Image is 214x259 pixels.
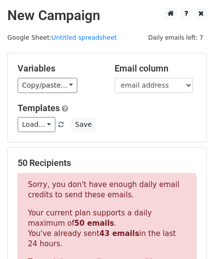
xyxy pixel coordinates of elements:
span: Daily emails left: 7 [145,32,207,43]
h5: Email column [115,63,197,74]
strong: 50 emails [74,219,114,228]
strong: 43 emails [99,229,139,238]
a: Copy/paste... [18,78,77,93]
a: Load... [18,117,55,132]
p: Your current plan supports a daily maximum of . You've already sent in the last 24 hours. [28,208,186,249]
h2: New Campaign [7,7,207,24]
a: Templates [18,103,60,113]
button: Save [71,117,96,132]
h5: 50 Recipients [18,158,196,168]
p: Sorry, you don't have enough daily email credits to send these emails. [28,180,186,200]
a: Untitled spreadsheet [51,34,117,41]
iframe: Chat Widget [165,212,214,259]
a: Daily emails left: 7 [145,34,207,41]
h5: Variables [18,63,100,74]
small: Google Sheet: [7,34,117,41]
